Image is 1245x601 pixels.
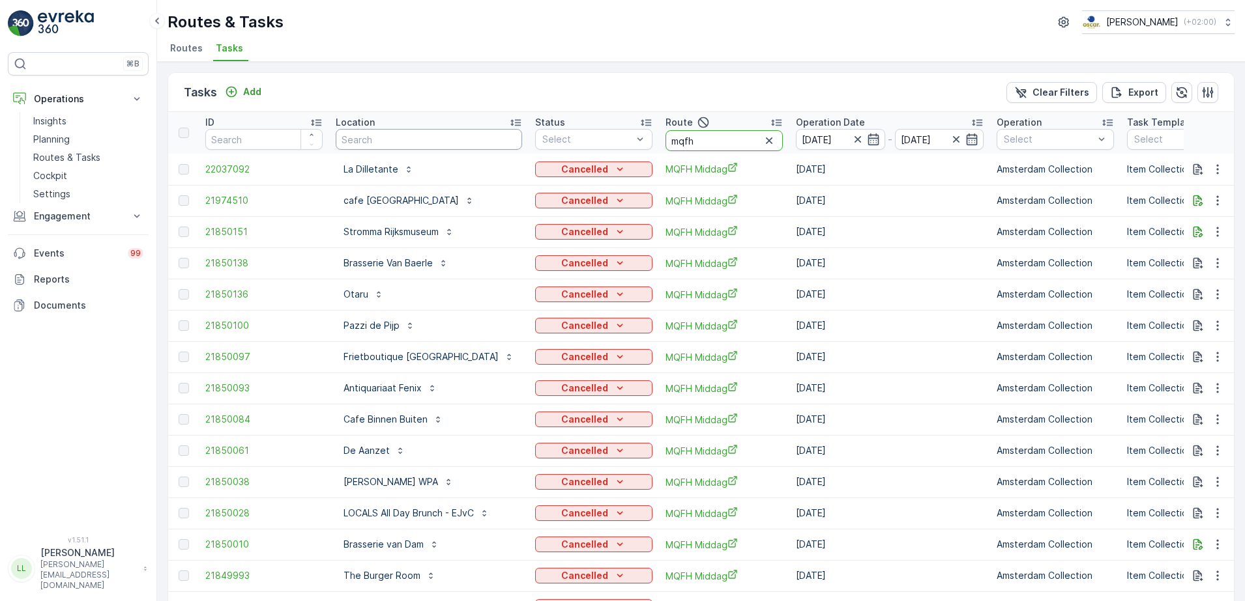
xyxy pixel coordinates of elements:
[666,257,783,270] span: MQFH Middag
[336,565,444,586] button: The Burger Room
[179,570,189,581] div: Toggle Row Selected
[8,86,149,112] button: Operations
[40,559,137,591] p: [PERSON_NAME][EMAIL_ADDRESS][DOMAIN_NAME]
[997,257,1114,270] p: Amsterdam Collection
[789,279,990,310] td: [DATE]
[179,258,189,268] div: Toggle Row Selected
[205,225,323,238] a: 21850151
[33,133,70,146] p: Planning
[561,350,608,363] p: Cancelled
[997,538,1114,551] p: Amsterdam Collection
[33,151,100,164] p: Routes & Tasks
[997,475,1114,488] p: Amsterdam Collection
[336,378,445,398] button: Antiquariaat Fenix
[179,289,189,300] div: Toggle Row Selected
[997,116,1042,129] p: Operation
[561,569,608,582] p: Cancelled
[220,84,267,100] button: Add
[344,382,422,395] p: Antiquariaat Fenix
[666,319,783,333] a: MQFH Middag
[336,440,413,461] button: De Aanzet
[789,310,990,341] td: [DATE]
[666,162,783,176] a: MQFH Middag
[666,194,783,208] span: MQFH Middag
[205,569,323,582] a: 21849993
[205,129,323,150] input: Search
[336,315,423,336] button: Pazzi de Pijp
[1033,86,1089,99] p: Clear Filters
[997,413,1114,426] p: Amsterdam Collection
[33,188,70,201] p: Settings
[789,185,990,216] td: [DATE]
[8,240,149,266] a: Events99
[666,444,783,458] a: MQFH Middag
[561,382,608,395] p: Cancelled
[997,319,1114,332] p: Amsterdam Collection
[205,350,323,363] a: 21850097
[535,349,652,365] button: Cancelled
[997,288,1114,301] p: Amsterdam Collection
[997,444,1114,457] p: Amsterdam Collection
[216,42,243,55] span: Tasks
[336,116,375,129] p: Location
[205,288,323,301] a: 21850136
[179,445,189,456] div: Toggle Row Selected
[344,288,368,301] p: Otaru
[344,350,499,363] p: Frietboutique [GEOGRAPHIC_DATA]
[542,133,632,146] p: Select
[344,475,438,488] p: [PERSON_NAME] WPA
[535,443,652,458] button: Cancelled
[666,350,783,364] a: MQFH Middag
[205,116,214,129] p: ID
[205,507,323,520] span: 21850028
[561,444,608,457] p: Cancelled
[561,225,608,238] p: Cancelled
[666,225,783,239] span: MQFH Middag
[205,413,323,426] a: 21850084
[535,568,652,583] button: Cancelled
[205,382,323,395] a: 21850093
[1127,116,1195,129] p: Task Template
[28,130,149,148] a: Planning
[1082,15,1101,29] img: basis-logo_rgb2x.png
[997,225,1114,238] p: Amsterdam Collection
[666,382,783,395] span: MQFH Middag
[205,194,323,207] a: 21974510
[336,159,422,180] button: La Dilletante
[34,210,123,223] p: Engagement
[1184,17,1216,27] p: ( +02:00 )
[205,538,323,551] a: 21850010
[561,475,608,488] p: Cancelled
[535,193,652,208] button: Cancelled
[997,569,1114,582] p: Amsterdam Collection
[34,92,123,105] p: Operations
[8,546,149,591] button: LL[PERSON_NAME][PERSON_NAME][EMAIL_ADDRESS][DOMAIN_NAME]
[997,350,1114,363] p: Amsterdam Collection
[535,161,652,177] button: Cancelled
[666,475,783,489] a: MQFH Middag
[336,253,456,273] button: Brasserie Van Baerle
[561,257,608,270] p: Cancelled
[561,194,608,207] p: Cancelled
[205,475,323,488] span: 21850038
[1004,133,1094,146] p: Select
[997,507,1114,520] p: Amsterdam Collection
[535,412,652,427] button: Cancelled
[179,539,189,550] div: Toggle Row Selected
[1128,86,1158,99] p: Export
[344,444,390,457] p: De Aanzet
[336,190,482,211] button: cafe [GEOGRAPHIC_DATA]
[997,194,1114,207] p: Amsterdam Collection
[561,507,608,520] p: Cancelled
[179,414,189,425] div: Toggle Row Selected
[535,537,652,552] button: Cancelled
[179,383,189,393] div: Toggle Row Selected
[33,115,66,128] p: Insights
[888,132,892,147] p: -
[561,319,608,332] p: Cancelled
[535,224,652,240] button: Cancelled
